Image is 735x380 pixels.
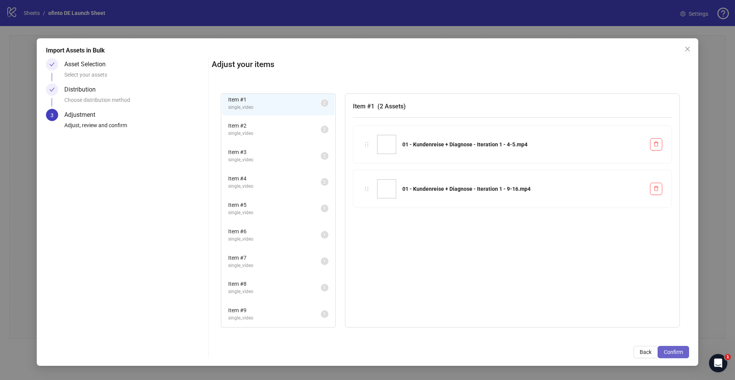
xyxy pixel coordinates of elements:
span: Item # 9 [228,306,321,314]
img: 01 - Kundenreise + Diagnose - Iteration 1 - 9-16.mp4 [377,179,396,198]
sup: 1 [321,231,328,239]
span: single_video [228,209,321,216]
span: single_video [228,183,321,190]
sup: 2 [321,126,328,133]
span: 1 [323,259,326,264]
span: 2 [323,153,326,159]
sup: 2 [321,178,328,186]
sup: 1 [321,284,328,292]
span: 1 [725,354,731,360]
button: Delete [650,138,662,151]
span: 2 [323,179,326,185]
sup: 1 [321,257,328,265]
span: 1 [323,285,326,290]
span: single_video [228,288,321,295]
div: 01 - Kundenreise + Diagnose - Iteration 1 - 4-5.mp4 [402,140,644,149]
span: holder [364,142,369,147]
button: Confirm [658,346,689,358]
sup: 1 [321,310,328,318]
div: Adjust, review and confirm [64,121,205,134]
span: 1 [323,311,326,317]
div: Import Assets in Bulk [46,46,689,55]
sup: 2 [321,99,328,107]
span: single_video [228,236,321,243]
div: Distribution [64,84,102,96]
span: Item # 1 [228,95,321,104]
button: Close [681,43,694,55]
span: Item # 8 [228,280,321,288]
span: Item # 7 [228,254,321,262]
span: single_video [228,262,321,269]
span: 1 [323,206,326,211]
span: single_video [228,130,321,137]
div: holder [363,185,371,193]
div: Asset Selection [64,58,112,70]
img: 01 - Kundenreise + Diagnose - Iteration 1 - 4-5.mp4 [377,135,396,154]
sup: 2 [321,152,328,160]
span: Item # 5 [228,201,321,209]
span: Item # 2 [228,121,321,130]
h3: Item # 1 [353,102,672,111]
span: holder [364,186,369,192]
button: Back [634,346,658,358]
span: delete [653,141,659,147]
sup: 1 [321,205,328,212]
div: Adjustment [64,109,101,121]
span: Confirm [664,349,683,355]
span: Item # 3 [228,148,321,156]
span: ( 2 Assets ) [377,103,406,110]
span: Back [640,349,652,355]
h2: Adjust your items [212,58,689,71]
span: 1 [323,232,326,237]
div: holder [363,140,371,149]
span: 3 [51,112,54,118]
span: Item # 4 [228,174,321,183]
span: single_video [228,104,321,111]
span: single_video [228,314,321,322]
button: Delete [650,183,662,195]
div: 01 - Kundenreise + Diagnose - Iteration 1 - 9-16.mp4 [402,185,644,193]
span: single_video [228,156,321,164]
div: Choose distribution method [64,96,205,109]
span: 2 [323,100,326,106]
iframe: Intercom live chat [709,354,727,372]
div: Select your assets [64,70,205,84]
span: 2 [323,127,326,132]
span: close [684,46,691,52]
span: check [49,62,55,67]
span: Item # 6 [228,227,321,236]
span: delete [653,186,659,191]
span: check [49,87,55,92]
